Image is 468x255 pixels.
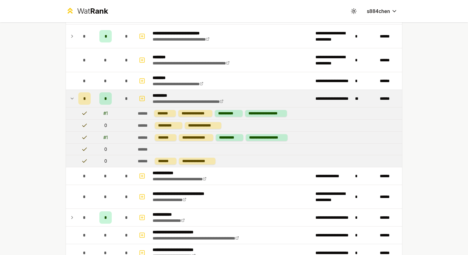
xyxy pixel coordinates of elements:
[367,7,390,15] span: s884chen
[90,7,108,15] span: Rank
[93,120,118,131] td: 0
[66,6,108,16] a: WatRank
[77,6,108,16] div: Wat
[362,6,402,17] button: s884chen
[93,155,118,167] td: 0
[103,134,108,141] div: # 1
[93,144,118,155] td: 0
[103,110,108,117] div: # 1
